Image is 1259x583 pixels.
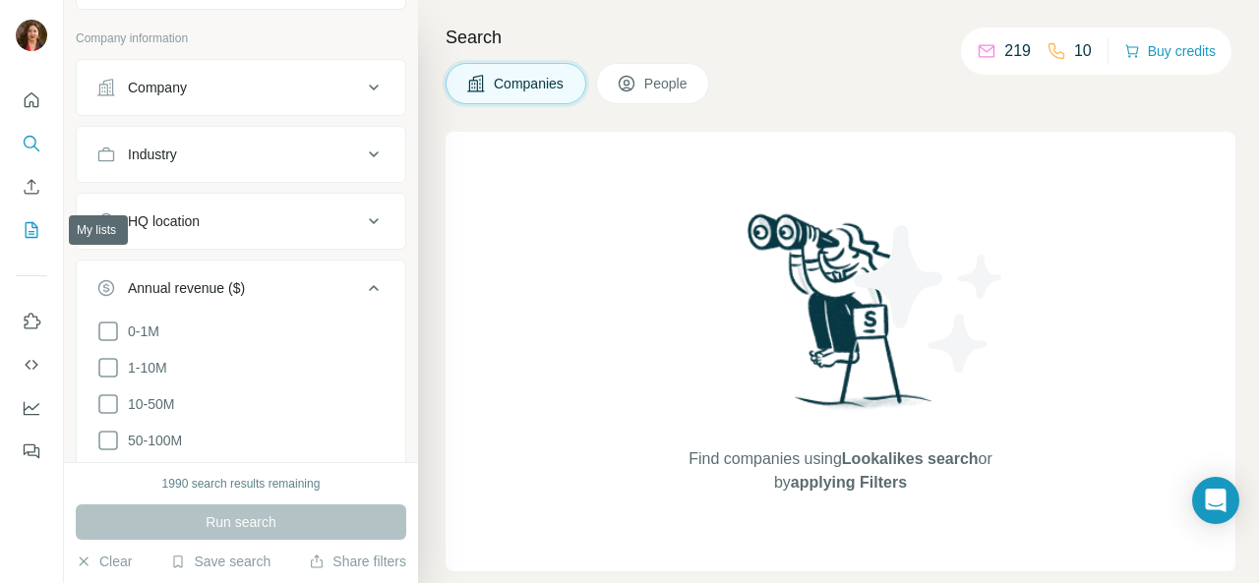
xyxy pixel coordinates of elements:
p: Company information [76,29,406,47]
button: Enrich CSV [16,169,47,204]
button: Search [16,126,47,161]
span: 1-10M [120,358,167,378]
div: Open Intercom Messenger [1192,477,1239,524]
button: Save search [170,552,270,571]
span: Lookalikes search [842,450,979,467]
button: My lists [16,212,47,248]
span: 10-50M [120,394,174,414]
button: Use Surfe API [16,347,47,382]
button: Company [77,64,405,111]
div: Industry [128,145,177,164]
h4: Search [446,24,1235,51]
div: Annual revenue ($) [128,278,245,298]
span: People [644,74,689,93]
button: HQ location [77,198,405,245]
img: Surfe Illustration - Stars [841,210,1018,387]
span: Find companies using or by [683,447,997,495]
button: Use Surfe on LinkedIn [16,304,47,339]
span: 50-100M [120,431,182,450]
button: Annual revenue ($) [77,264,405,320]
img: Avatar [16,20,47,51]
div: Company [128,78,187,97]
button: Industry [77,131,405,178]
button: Feedback [16,434,47,469]
button: Share filters [309,552,406,571]
button: Dashboard [16,390,47,426]
button: Buy credits [1124,37,1216,65]
div: HQ location [128,211,200,231]
p: 10 [1074,39,1092,63]
button: Clear [76,552,132,571]
span: applying Filters [791,474,907,491]
span: Companies [494,74,566,93]
div: 1990 search results remaining [162,475,321,493]
img: Surfe Illustration - Woman searching with binoculars [739,208,943,428]
span: 0-1M [120,321,159,341]
p: 219 [1004,39,1031,63]
button: Quick start [16,83,47,118]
